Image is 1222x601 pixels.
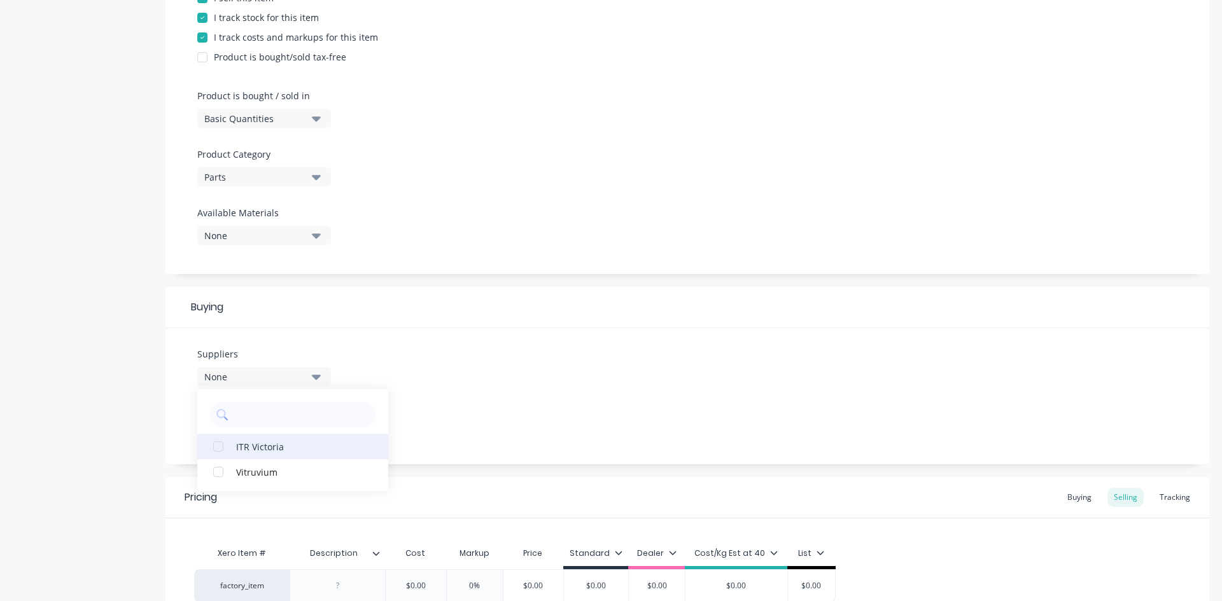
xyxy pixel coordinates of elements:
[197,109,331,128] button: Basic Quantities
[214,50,346,64] div: Product is bought/sold tax-free
[385,541,446,566] div: Cost
[214,31,378,44] div: I track costs and markups for this item
[197,347,331,361] label: Suppliers
[236,465,363,478] div: Vitruvium
[197,167,331,186] button: Parts
[204,370,306,383] div: None
[290,537,377,569] div: Description
[798,548,824,559] div: List
[197,89,325,102] label: Product is bought / sold in
[165,287,1209,328] div: Buying
[236,439,363,453] div: ITR Victoria
[204,229,306,242] div: None
[194,541,290,566] div: Xero Item #
[503,541,564,566] div: Price
[1107,488,1144,507] div: Selling
[204,112,306,125] div: Basic Quantities
[214,11,319,24] div: I track stock for this item
[290,541,385,566] div: Description
[197,148,325,161] label: Product Category
[1153,488,1197,507] div: Tracking
[204,170,306,184] div: Parts
[570,548,622,559] div: Standard
[185,490,217,505] div: Pricing
[197,206,331,219] label: Available Materials
[637,548,677,559] div: Dealer
[1061,488,1098,507] div: Buying
[207,580,277,591] div: factory_item
[694,548,778,559] div: Cost/Kg Est at 40
[446,541,503,566] div: Markup
[197,226,331,245] button: None
[197,367,331,386] button: None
